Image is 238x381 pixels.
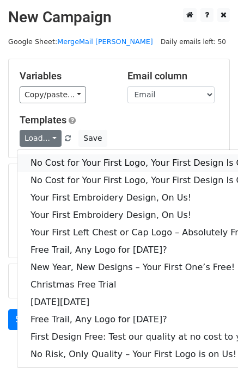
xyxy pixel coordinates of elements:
button: Save [78,130,107,147]
a: Load... [20,130,62,147]
a: Copy/paste... [20,86,86,103]
small: Google Sheet: [8,38,153,46]
h2: New Campaign [8,8,230,27]
a: Templates [20,114,66,126]
iframe: Chat Widget [184,329,238,381]
span: Daily emails left: 50 [157,36,230,48]
a: MergeMail [PERSON_NAME] [57,38,153,46]
h5: Email column [127,70,219,82]
h5: Variables [20,70,111,82]
a: Daily emails left: 50 [157,38,230,46]
a: Send [8,309,44,330]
